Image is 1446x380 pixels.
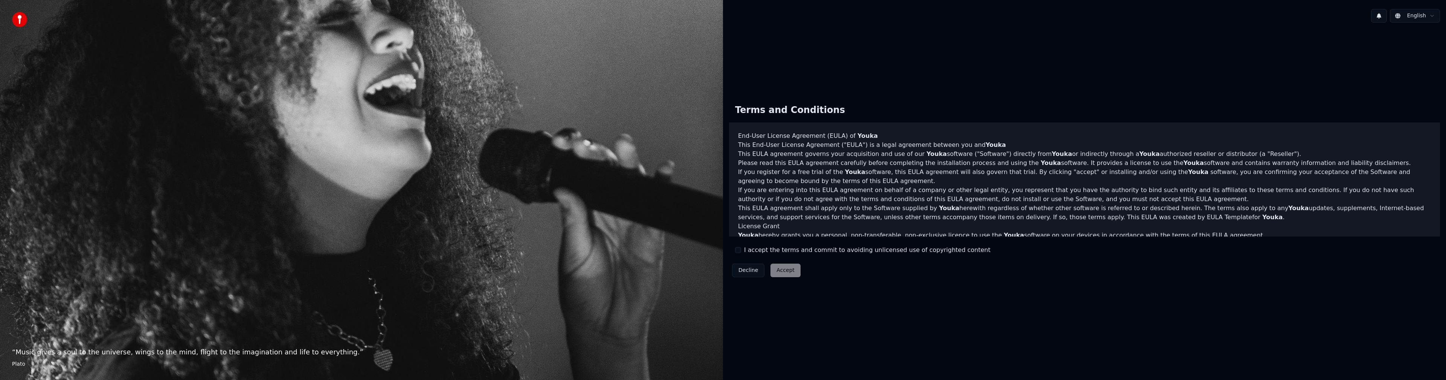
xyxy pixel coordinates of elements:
[12,360,711,368] footer: Plato
[738,231,1431,240] p: hereby grants you a personal, non-transferable, non-exclusive licence to use the software on your...
[738,222,1431,231] h3: License Grant
[1052,150,1072,157] span: Youka
[12,12,27,27] img: youka
[12,347,711,357] p: “ Music gives a soul to the universe, wings to the mind, flight to the imagination and life to ev...
[857,132,878,139] span: Youka
[738,186,1431,204] p: If you are entering into this EULA agreement on behalf of a company or other legal entity, you re...
[845,168,865,176] span: Youka
[729,98,851,122] div: Terms and Conditions
[738,232,758,239] span: Youka
[939,204,959,212] span: Youka
[732,264,764,277] button: Decline
[1184,159,1204,166] span: Youka
[926,150,947,157] span: Youka
[1139,150,1159,157] span: Youka
[1262,214,1283,221] span: Youka
[738,131,1431,140] h3: End-User License Agreement (EULA) of
[738,168,1431,186] p: If you register for a free trial of the software, this EULA agreement will also govern that trial...
[738,150,1431,159] p: This EULA agreement governs your acquisition and use of our software ("Software") directly from o...
[985,141,1006,148] span: Youka
[1041,159,1061,166] span: Youka
[738,159,1431,168] p: Please read this EULA agreement carefully before completing the installation process and using th...
[1207,214,1252,221] a: EULA Template
[738,204,1431,222] p: This EULA agreement shall apply only to the Software supplied by herewith regardless of whether o...
[744,246,990,255] label: I accept the terms and commit to avoiding unlicensed use of copyrighted content
[1004,232,1024,239] span: Youka
[1188,168,1208,176] span: Youka
[1288,204,1309,212] span: Youka
[738,140,1431,150] p: This End-User License Agreement ("EULA") is a legal agreement between you and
